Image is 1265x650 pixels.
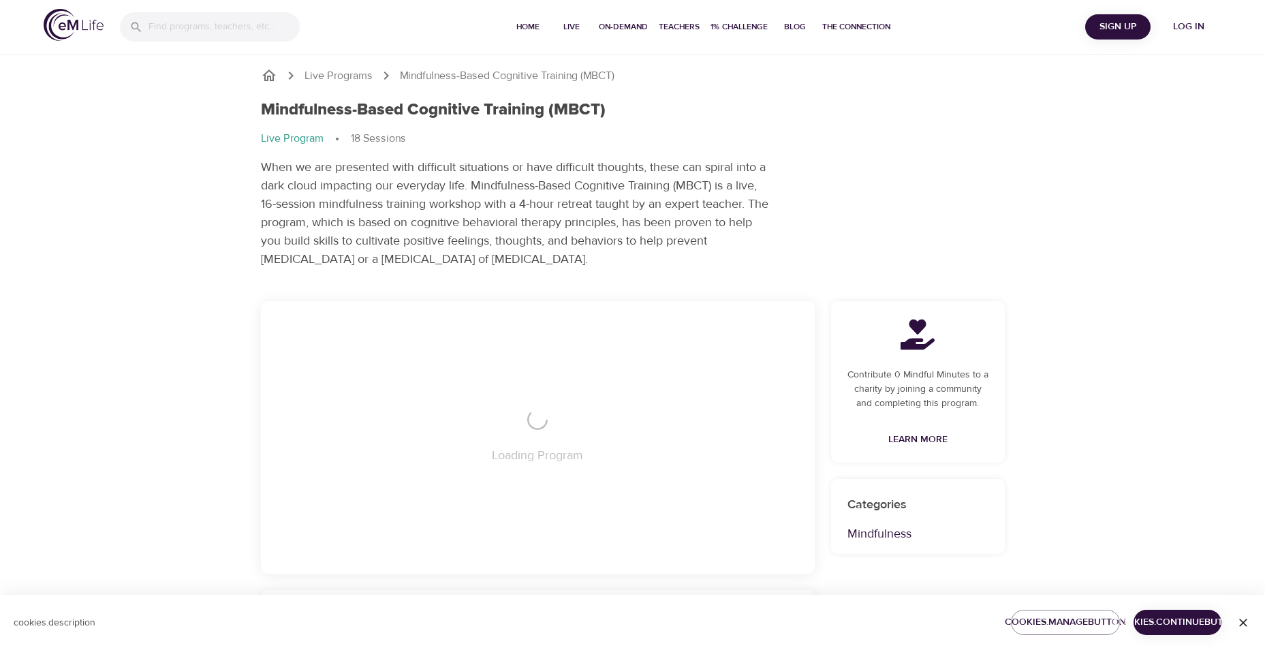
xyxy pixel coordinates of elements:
[599,20,648,34] span: On-Demand
[261,131,1005,147] nav: breadcrumb
[779,20,811,34] span: Blog
[1156,14,1221,40] button: Log in
[1091,18,1145,35] span: Sign Up
[659,20,700,34] span: Teachers
[1085,14,1151,40] button: Sign Up
[512,20,544,34] span: Home
[261,158,772,268] p: When we are presented with difficult situations or have difficult thoughts, these can spiral into...
[1134,610,1221,635] button: cookies.continueButton
[1022,614,1109,631] span: cookies.manageButton
[710,20,768,34] span: 1% Challenge
[555,20,588,34] span: Live
[1011,610,1120,635] button: cookies.manageButton
[149,12,300,42] input: Find programs, teachers, etc...
[261,131,324,146] p: Live Program
[261,67,1005,84] nav: breadcrumb
[400,68,614,84] p: Mindfulness-Based Cognitive Training (MBCT)
[888,431,948,448] span: Learn More
[847,368,988,411] p: Contribute 0 Mindful Minutes to a charity by joining a community and completing this program.
[847,525,988,543] p: Mindfulness
[822,20,890,34] span: The Connection
[883,427,953,452] a: Learn More
[492,446,583,465] p: Loading Program
[1144,614,1211,631] span: cookies.continueButton
[351,131,406,146] p: 18 Sessions
[44,9,104,41] img: logo
[847,495,988,514] p: Categories
[304,68,373,84] a: Live Programs
[261,100,606,120] h1: Mindfulness-Based Cognitive Training (MBCT)
[1161,18,1216,35] span: Log in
